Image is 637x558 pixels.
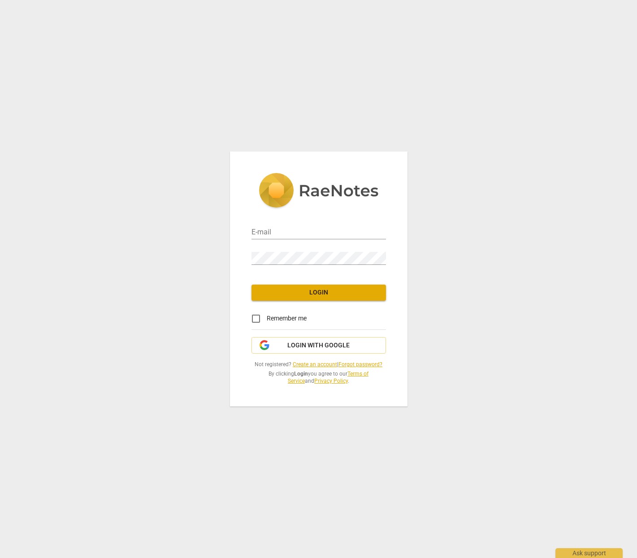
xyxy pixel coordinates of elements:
a: Forgot password? [338,361,382,368]
div: Ask support [555,548,623,558]
img: 5ac2273c67554f335776073100b6d88f.svg [259,173,379,210]
button: Login [251,285,386,301]
a: Privacy Policy [314,378,348,384]
a: Create an account [293,361,337,368]
span: Not registered? | [251,361,386,368]
span: Login with Google [287,341,350,350]
b: Login [294,371,308,377]
span: Remember me [267,314,307,323]
button: Login with Google [251,337,386,354]
span: Login [259,288,379,297]
span: By clicking you agree to our and . [251,370,386,385]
